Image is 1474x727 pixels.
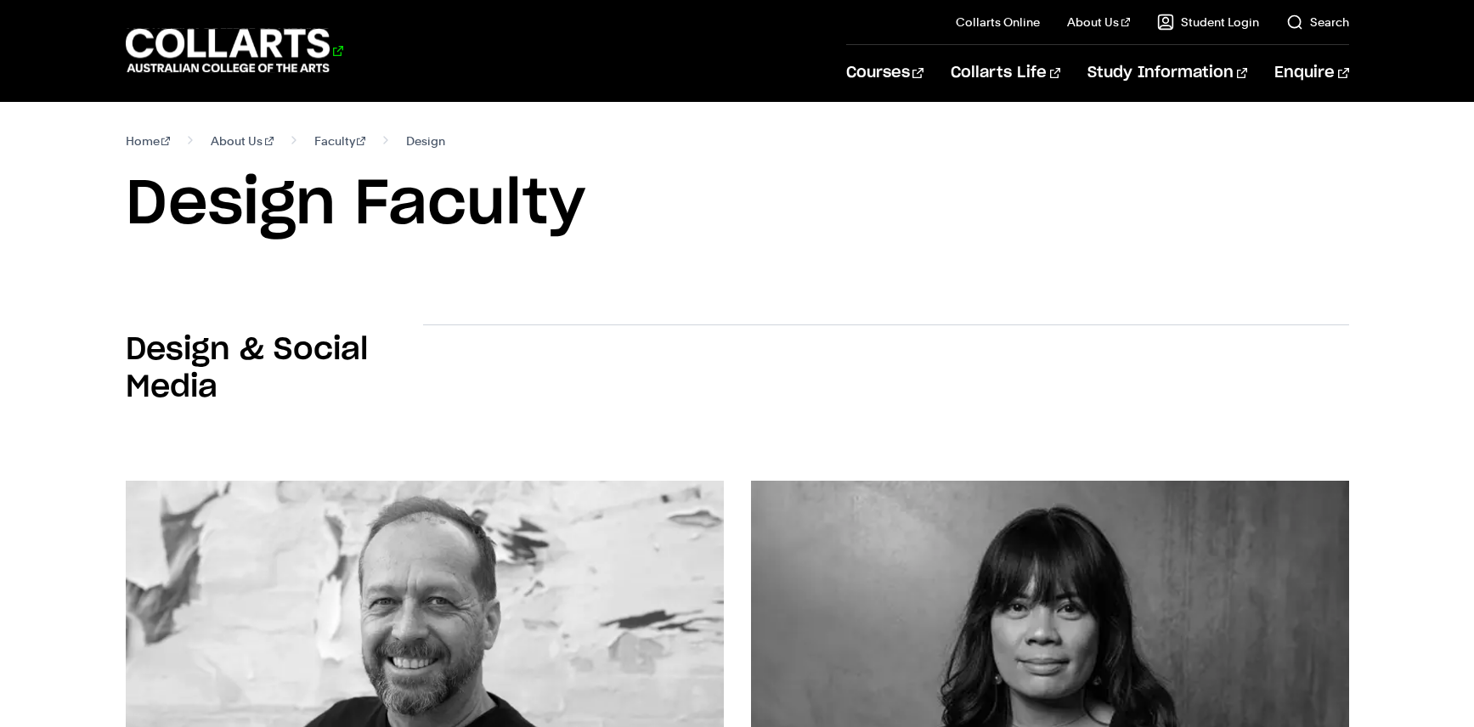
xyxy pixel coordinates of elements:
[1286,14,1349,31] a: Search
[1157,14,1259,31] a: Student Login
[1087,45,1247,101] a: Study Information
[314,129,366,153] a: Faculty
[1067,14,1130,31] a: About Us
[846,45,923,101] a: Courses
[951,45,1060,101] a: Collarts Life
[126,26,343,75] div: Go to homepage
[956,14,1040,31] a: Collarts Online
[126,129,171,153] a: Home
[1274,45,1348,101] a: Enquire
[126,166,1349,243] h1: Design Faculty
[406,129,445,153] span: Design
[211,129,274,153] a: About Us
[126,331,423,406] h2: Design & Social Media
